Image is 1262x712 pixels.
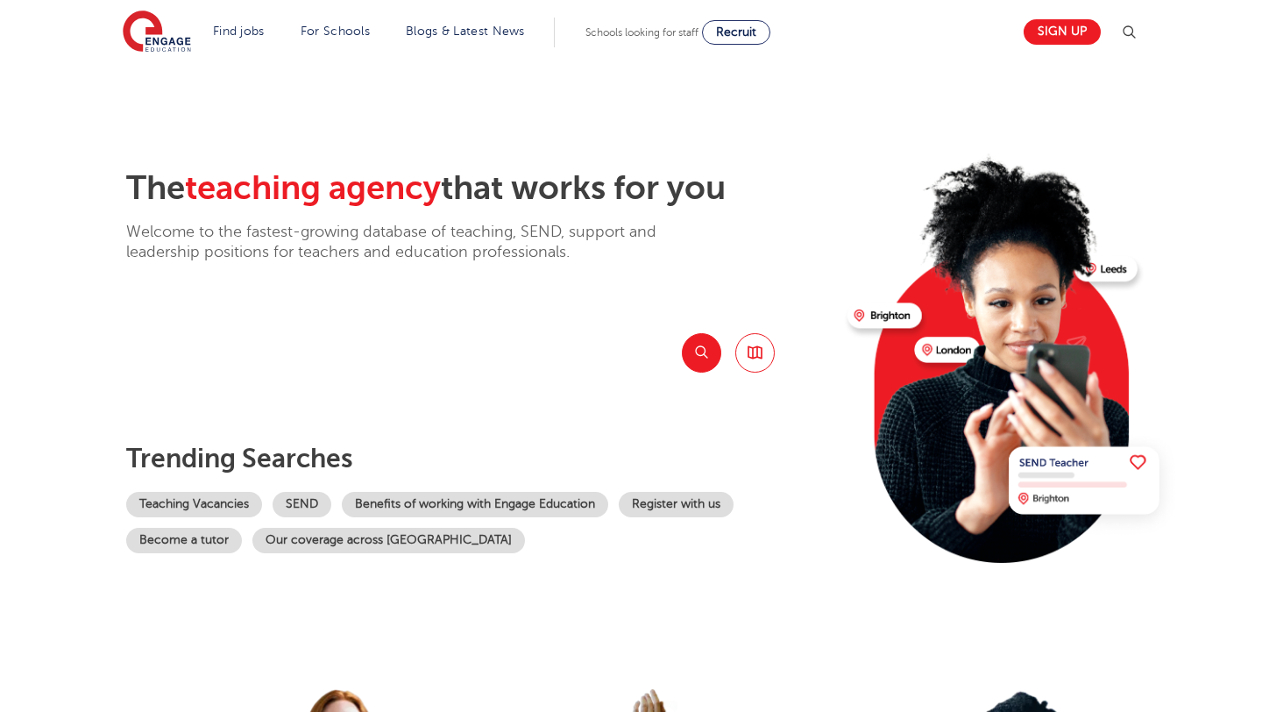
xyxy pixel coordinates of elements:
[619,492,734,517] a: Register with us
[301,25,370,38] a: For Schools
[123,11,191,54] img: Engage Education
[585,26,698,39] span: Schools looking for staff
[406,25,525,38] a: Blogs & Latest News
[273,492,331,517] a: SEND
[126,222,705,263] p: Welcome to the fastest-growing database of teaching, SEND, support and leadership positions for t...
[185,169,441,207] span: teaching agency
[716,25,756,39] span: Recruit
[1024,19,1101,45] a: Sign up
[252,528,525,553] a: Our coverage across [GEOGRAPHIC_DATA]
[126,168,833,209] h2: The that works for you
[126,528,242,553] a: Become a tutor
[213,25,265,38] a: Find jobs
[126,492,262,517] a: Teaching Vacancies
[342,492,608,517] a: Benefits of working with Engage Education
[682,333,721,373] button: Search
[126,443,833,474] p: Trending searches
[702,20,770,45] a: Recruit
